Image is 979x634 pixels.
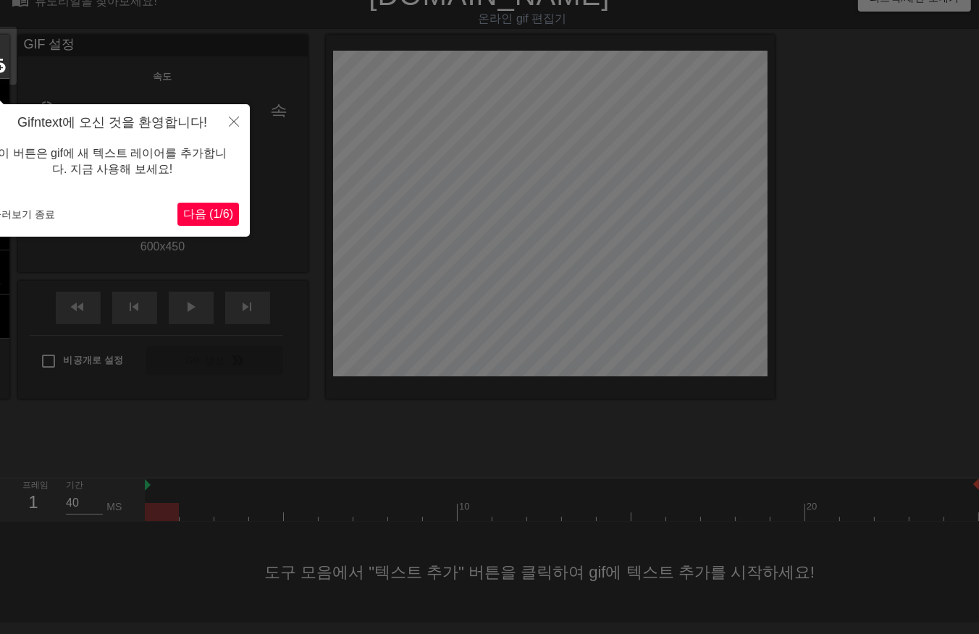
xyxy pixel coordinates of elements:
span: 다음 (1/6) [183,208,233,220]
button: 닫다 [218,104,250,138]
button: 다음 [177,203,239,226]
